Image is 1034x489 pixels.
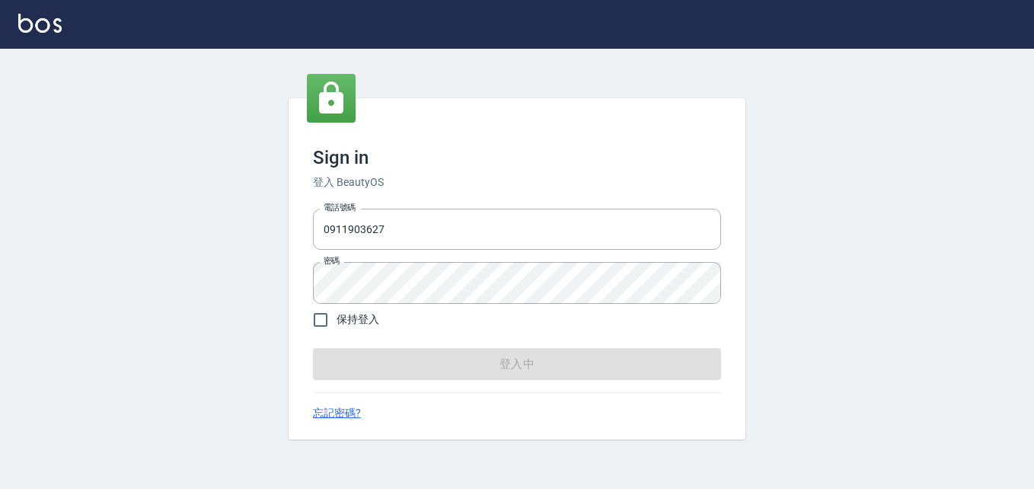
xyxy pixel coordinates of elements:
img: Logo [18,14,62,33]
h3: Sign in [313,147,721,168]
span: 保持登入 [337,312,379,328]
h6: 登入 BeautyOS [313,174,721,190]
label: 電話號碼 [324,202,356,213]
a: 忘記密碼? [313,405,361,421]
label: 密碼 [324,255,340,267]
